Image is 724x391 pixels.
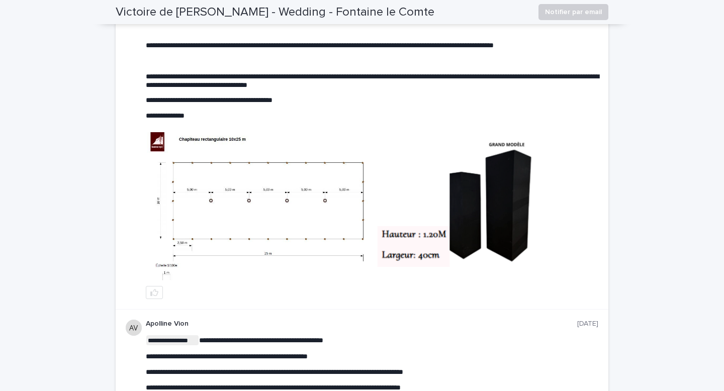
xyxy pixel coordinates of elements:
p: [DATE] [577,320,598,328]
button: Notifier par email [538,4,608,20]
p: Apolline Vion [146,320,577,328]
h2: Victoire de [PERSON_NAME] - Wedding - Fontaine le Comte [116,5,434,20]
span: Notifier par email [545,7,602,17]
button: like this post [146,286,163,299]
